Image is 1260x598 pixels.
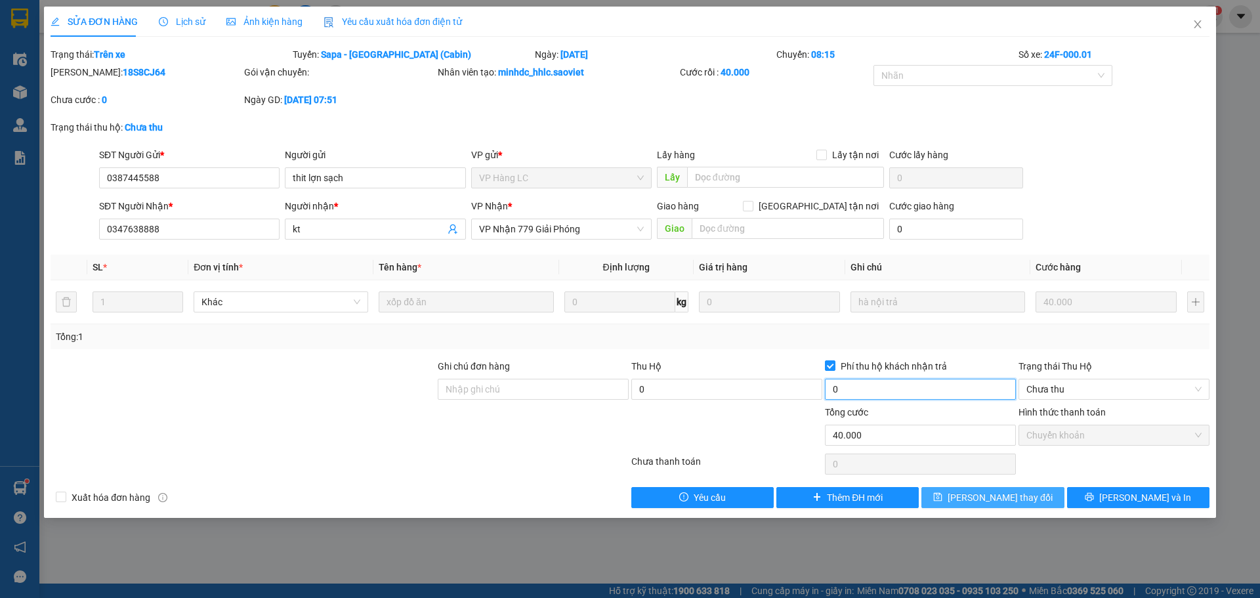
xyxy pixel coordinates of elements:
[244,65,435,79] div: Gói vận chuyển:
[93,262,103,272] span: SL
[889,167,1023,188] input: Cước lấy hàng
[1192,19,1203,30] span: close
[99,148,280,162] div: SĐT Người Gửi
[1026,379,1202,399] span: Chưa thu
[51,17,60,26] span: edit
[1018,359,1209,374] div: Trạng thái Thu Hộ
[603,262,650,272] span: Định lượng
[560,49,588,60] b: [DATE]
[51,120,290,135] div: Trạng thái thu hộ:
[845,255,1030,280] th: Ghi chú
[1026,425,1202,445] span: Chuyển khoản
[1018,407,1106,417] label: Hình thức thanh toán
[827,148,884,162] span: Lấy tận nơi
[438,361,510,372] label: Ghi chú đơn hàng
[125,122,163,133] b: Chưa thu
[49,47,291,62] div: Trạng thái:
[99,199,280,213] div: SĐT Người Nhận
[657,218,692,239] span: Giao
[1067,487,1209,508] button: printer[PERSON_NAME] và In
[201,292,360,312] span: Khác
[889,219,1023,240] input: Cước giao hàng
[471,201,508,211] span: VP Nhận
[657,150,695,160] span: Lấy hàng
[379,262,421,272] span: Tên hàng
[379,291,553,312] input: VD: Bàn, Ghế
[657,201,699,211] span: Giao hàng
[1085,492,1094,503] span: printer
[1017,47,1211,62] div: Số xe:
[889,150,948,160] label: Cước lấy hàng
[51,16,138,27] span: SỬA ĐƠN HÀNG
[948,490,1053,505] span: [PERSON_NAME] thay đổi
[631,361,661,372] span: Thu Hộ
[825,407,868,417] span: Tổng cước
[226,17,236,26] span: picture
[679,492,688,503] span: exclamation-circle
[159,16,205,27] span: Lịch sử
[1044,49,1092,60] b: 24F-000.01
[534,47,776,62] div: Ngày:
[933,492,942,503] span: save
[721,67,749,77] b: 40.000
[94,49,125,60] b: Trên xe
[51,93,241,107] div: Chưa cước :
[226,16,303,27] span: Ảnh kiện hàng
[244,93,435,107] div: Ngày GD:
[479,219,644,239] span: VP Nhận 779 Giải Phóng
[291,47,534,62] div: Tuyến:
[1179,7,1216,43] button: Close
[1036,262,1081,272] span: Cước hàng
[194,262,243,272] span: Đơn vị tính
[102,95,107,105] b: 0
[675,291,688,312] span: kg
[1099,490,1191,505] span: [PERSON_NAME] và In
[324,16,462,27] span: Yêu cầu xuất hóa đơn điện tử
[699,291,840,312] input: 0
[631,487,774,508] button: exclamation-circleYêu cầu
[285,148,465,162] div: Người gửi
[438,65,677,79] div: Nhân viên tạo:
[438,379,629,400] input: Ghi chú đơn hàng
[159,17,168,26] span: clock-circle
[448,224,458,234] span: user-add
[835,359,952,374] span: Phí thu hộ khách nhận trả
[687,167,884,188] input: Dọc đường
[753,199,884,213] span: [GEOGRAPHIC_DATA] tận nơi
[56,291,77,312] button: delete
[123,67,165,77] b: 18S8CJ64
[51,65,241,79] div: [PERSON_NAME]:
[324,17,334,28] img: icon
[285,199,465,213] div: Người nhận
[776,487,919,508] button: plusThêm ĐH mới
[471,148,652,162] div: VP gửi
[657,167,687,188] span: Lấy
[811,49,835,60] b: 08:15
[321,49,471,60] b: Sapa - [GEOGRAPHIC_DATA] (Cabin)
[56,330,486,344] div: Tổng: 1
[498,67,584,77] b: minhdc_hhlc.saoviet
[66,490,156,505] span: Xuất hóa đơn hàng
[850,291,1025,312] input: Ghi Chú
[158,493,167,502] span: info-circle
[284,95,337,105] b: [DATE] 07:51
[1036,291,1177,312] input: 0
[889,201,954,211] label: Cước giao hàng
[479,168,644,188] span: VP Hàng LC
[827,490,883,505] span: Thêm ĐH mới
[921,487,1064,508] button: save[PERSON_NAME] thay đổi
[699,262,747,272] span: Giá trị hàng
[1187,291,1204,312] button: plus
[775,47,1017,62] div: Chuyến:
[680,65,871,79] div: Cước rồi :
[812,492,822,503] span: plus
[694,490,726,505] span: Yêu cầu
[692,218,884,239] input: Dọc đường
[630,454,824,477] div: Chưa thanh toán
